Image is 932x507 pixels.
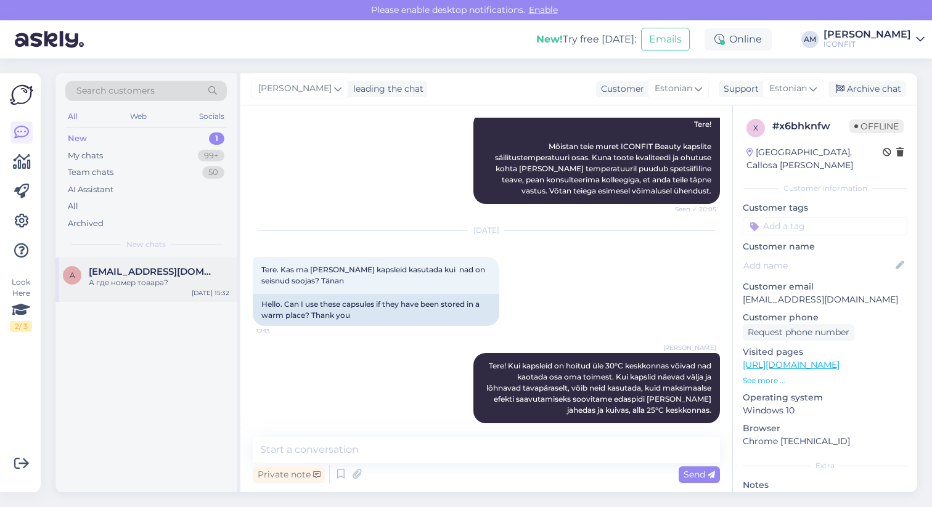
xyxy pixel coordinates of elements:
p: Customer name [743,240,907,253]
span: [PERSON_NAME] [663,343,716,352]
span: a [70,270,75,280]
div: Team chats [68,166,113,179]
div: 2 / 3 [10,321,32,332]
p: Customer email [743,280,907,293]
span: Enable [525,4,562,15]
div: Private note [253,466,325,483]
div: Look Here [10,277,32,332]
div: My chats [68,150,103,162]
div: AM [801,31,819,48]
div: [PERSON_NAME] [824,30,911,39]
span: Seen ✓ 20:05 [670,205,716,214]
span: Send [684,469,715,480]
div: # x6bhknfw [772,119,849,134]
div: Socials [197,108,227,124]
div: Online [705,28,772,51]
span: Search customers [76,84,155,97]
div: [DATE] [253,225,720,236]
p: Notes [743,479,907,492]
span: alatichomirova76@gmail.com [89,266,217,277]
p: Customer tags [743,201,907,214]
p: Browser [743,422,907,435]
div: 99+ [198,150,224,162]
p: Customer phone [743,311,907,324]
div: 50 [202,166,224,179]
div: Try free [DATE]: [536,32,636,47]
span: Tere! Mõistan teie muret ICONFIT Beauty kapslite säilitustemperatuuri osas. Kuna toote kvaliteedi... [495,120,713,195]
div: Customer [596,83,644,95]
img: Askly Logo [10,83,33,107]
span: Offline [849,120,904,133]
span: Tere. Kas ma [PERSON_NAME] kapsleid kasutada kui nad on seisnud soojas? Tänan [261,265,487,285]
p: Chrome [TECHNICAL_ID] [743,435,907,448]
div: AI Assistant [68,184,113,196]
span: Tere! Kui kapsleid on hoitud üle 30°C keskkonnas võivad nad kaotada osa oma toimest. Kui kapslid ... [486,361,713,415]
div: All [68,200,78,213]
div: Archive chat [828,81,906,97]
button: Emails [641,28,690,51]
div: leading the chat [348,83,423,95]
a: [PERSON_NAME]ICONFIT [824,30,925,49]
input: Add a tag [743,217,907,235]
span: 12:13 [256,327,303,336]
div: Extra [743,460,907,471]
p: See more ... [743,375,907,386]
div: Support [719,83,759,95]
p: Operating system [743,391,907,404]
span: Estonian [655,82,692,95]
div: 1 [209,132,224,145]
div: Hello. Can I use these capsules if they have been stored in a warm place? Thank you [253,294,499,326]
div: Customer information [743,183,907,194]
b: New! [536,33,563,45]
a: [URL][DOMAIN_NAME] [743,359,840,370]
span: Estonian [769,82,807,95]
span: x [753,123,758,132]
p: Windows 10 [743,404,907,417]
span: [PERSON_NAME] [258,82,332,95]
span: 16:05 [670,424,716,433]
div: Request phone number [743,324,854,341]
input: Add name [743,259,893,272]
div: [GEOGRAPHIC_DATA], Callosa [PERSON_NAME] [746,146,883,172]
div: [DATE] 15:32 [192,288,229,298]
div: New [68,132,87,145]
p: [EMAIL_ADDRESS][DOMAIN_NAME] [743,293,907,306]
div: Archived [68,217,104,230]
div: ICONFIT [824,39,911,49]
div: А где номер товара? [89,277,229,288]
span: New chats [126,239,166,250]
p: Visited pages [743,346,907,359]
div: All [65,108,80,124]
div: Web [128,108,149,124]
